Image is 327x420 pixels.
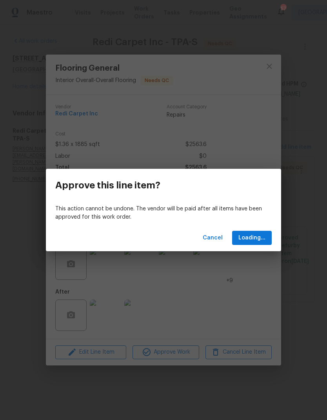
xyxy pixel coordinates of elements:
h3: Approve this line item? [55,180,160,191]
p: This action cannot be undone. The vendor will be paid after all items have been approved for this... [55,205,272,221]
span: Cancel [203,233,223,243]
span: Loading... [238,233,265,243]
button: Loading... [232,231,272,245]
button: Cancel [200,231,226,245]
